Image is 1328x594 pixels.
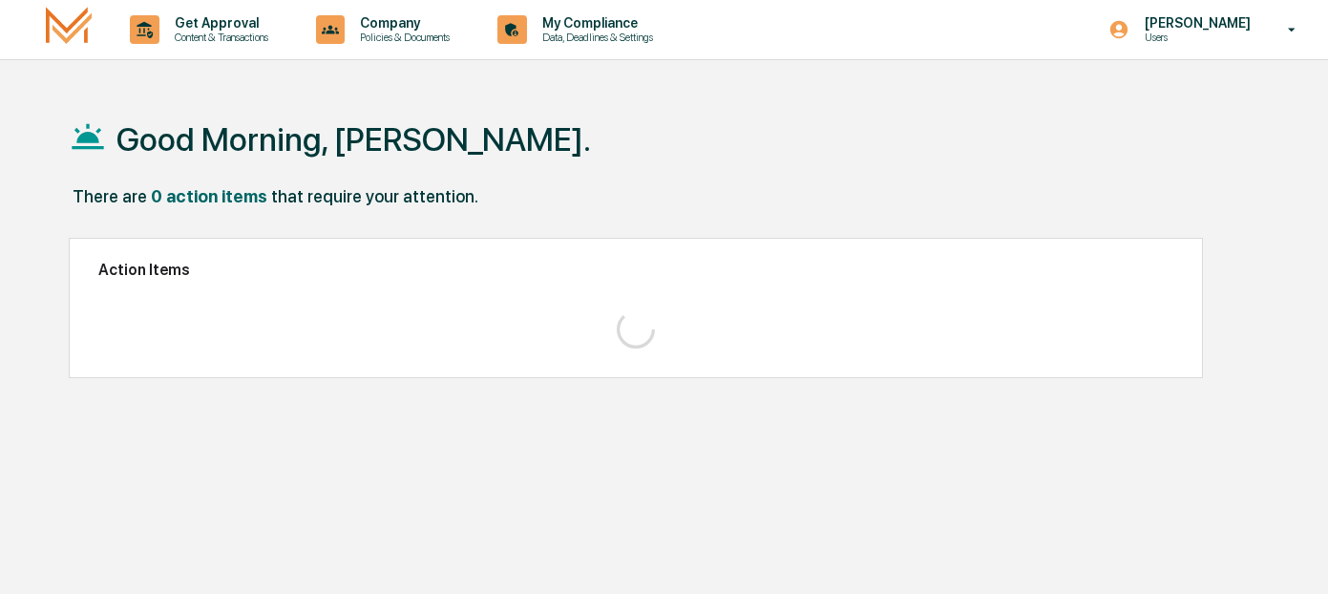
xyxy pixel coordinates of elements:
[1129,15,1260,31] p: [PERSON_NAME]
[527,31,663,44] p: Data, Deadlines & Settings
[527,15,663,31] p: My Compliance
[345,15,459,31] p: Company
[1129,31,1260,44] p: Users
[159,15,278,31] p: Get Approval
[73,186,147,206] div: There are
[159,31,278,44] p: Content & Transactions
[345,31,459,44] p: Policies & Documents
[271,186,478,206] div: that require your attention.
[98,261,1174,279] h2: Action Items
[151,186,267,206] div: 0 action items
[46,7,92,52] img: logo
[116,120,591,159] h1: Good Morning, [PERSON_NAME].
